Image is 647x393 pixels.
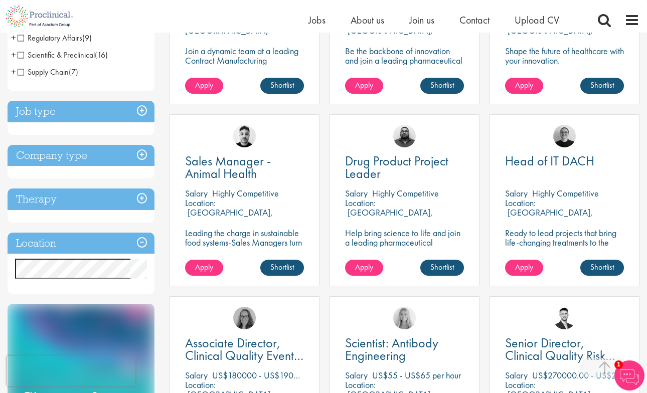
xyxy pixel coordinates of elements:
p: Leading the charge in sustainable food systems-Sales Managers turn customer success into global p... [185,228,304,266]
p: Join a dynamic team at a leading Contract Manufacturing Organisation (CMO) and contribute to grou... [185,46,304,103]
p: Help bring science to life and join a leading pharmaceutical company to play a key role in delive... [345,228,464,276]
img: Joshua Godden [553,307,576,329]
a: Scientist: Antibody Engineering [345,337,464,362]
a: About us [351,14,384,27]
span: (16) [95,50,108,60]
a: Apply [345,78,383,94]
h3: Therapy [8,188,154,210]
a: Apply [185,78,223,94]
p: Ready to lead projects that bring life-changing treatments to the world? Join our client at the f... [505,228,624,276]
img: Dean Fisher [233,125,256,147]
span: Location: [505,379,536,390]
a: Senior Director, Clinical Quality Risk Management [505,337,624,362]
p: Highly Competitive [372,187,439,199]
span: Supply Chain [18,67,78,77]
span: Location: [185,197,216,209]
img: Shannon Briggs [393,307,416,329]
h3: Location [8,233,154,254]
span: + [11,64,16,79]
h3: Job type [8,101,154,122]
span: Salary [185,369,208,381]
a: Associate Director, Clinical Quality Event Management (GCP) [185,337,304,362]
span: Drug Product Project Leader [345,152,448,182]
a: Jobs [308,14,326,27]
span: Sales Manager - Animal Health [185,152,271,182]
span: Supply Chain [18,67,69,77]
img: Chatbot [614,360,644,390]
span: Location: [185,379,216,390]
a: Contact [459,14,490,27]
span: Regulatory Affairs [18,33,82,43]
a: Shortlist [420,78,464,94]
span: Scientific & Preclinical [18,50,95,60]
span: Apply [515,262,533,272]
img: Ingrid Aymes [233,307,256,329]
a: Shortlist [260,78,304,94]
span: Senior Director, Clinical Quality Risk Management [505,334,615,376]
iframe: reCAPTCHA [7,356,135,386]
img: Ashley Bennett [393,125,416,147]
span: Apply [355,80,373,90]
span: Salary [505,369,528,381]
span: Location: [345,197,376,209]
span: 1 [614,360,623,369]
span: Salary [345,369,368,381]
p: Highly Competitive [532,187,599,199]
p: Be the backbone of innovation and join a leading pharmaceutical company to help keep life-changin... [345,46,464,84]
a: Sales Manager - Animal Health [185,155,304,180]
p: US$55 - US$65 per hour [372,369,461,381]
span: Salary [345,187,368,199]
a: Apply [185,260,223,276]
p: [GEOGRAPHIC_DATA], [GEOGRAPHIC_DATA] [345,25,433,46]
p: [GEOGRAPHIC_DATA], [GEOGRAPHIC_DATA] [185,207,273,228]
span: (9) [82,33,92,43]
span: Scientist: Antibody Engineering [345,334,438,364]
a: Shortlist [580,78,624,94]
a: Shortlist [420,260,464,276]
h3: Company type [8,145,154,166]
a: Upload CV [515,14,559,27]
p: US$180000 - US$190000 per annum [212,369,347,381]
span: Location: [345,379,376,390]
span: (7) [69,67,78,77]
span: Head of IT DACH [505,152,594,169]
a: Apply [505,78,543,94]
p: Shape the future of healthcare with your innovation. [505,46,624,65]
span: Salary [505,187,528,199]
span: Associate Director, Clinical Quality Event Management (GCP) [185,334,303,376]
a: Join us [409,14,434,27]
a: Apply [345,260,383,276]
span: Regulatory Affairs [18,33,92,43]
p: [GEOGRAPHIC_DATA], [GEOGRAPHIC_DATA] [345,207,433,228]
span: Salary [185,187,208,199]
span: Apply [515,80,533,90]
a: Shortlist [580,260,624,276]
a: Head of IT DACH [505,155,624,167]
span: Apply [355,262,373,272]
span: Scientific & Preclinical [18,50,108,60]
p: [GEOGRAPHIC_DATA], [GEOGRAPHIC_DATA] [505,207,593,228]
span: Location: [505,197,536,209]
p: [GEOGRAPHIC_DATA], [GEOGRAPHIC_DATA] [505,25,593,46]
img: Emma Pretorious [553,125,576,147]
a: Apply [505,260,543,276]
span: + [11,30,16,45]
span: + [11,47,16,62]
p: Highly Competitive [212,187,279,199]
a: Shortlist [260,260,304,276]
a: Drug Product Project Leader [345,155,464,180]
span: Apply [195,262,213,272]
